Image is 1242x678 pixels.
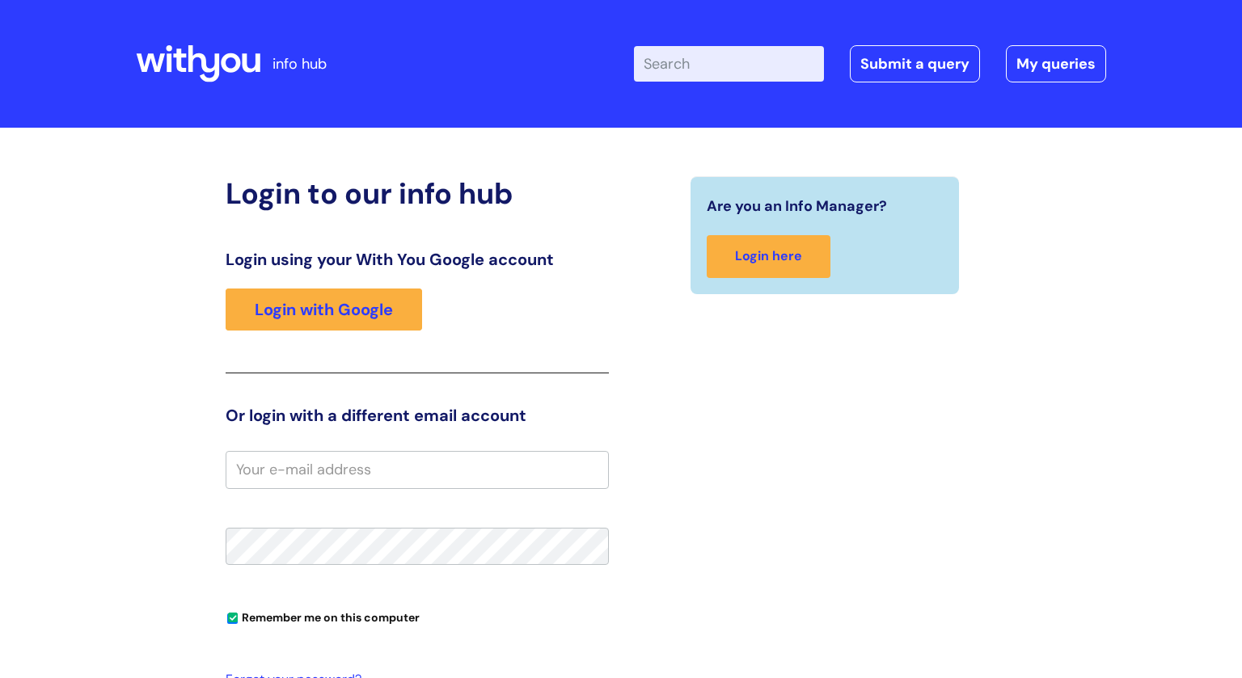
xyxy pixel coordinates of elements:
[272,51,327,77] p: info hub
[850,45,980,82] a: Submit a query
[226,250,609,269] h3: Login using your With You Google account
[707,193,887,219] span: Are you an Info Manager?
[1006,45,1106,82] a: My queries
[226,451,609,488] input: Your e-mail address
[226,604,609,630] div: You can uncheck this option if you're logging in from a shared device
[634,46,824,82] input: Search
[707,235,830,278] a: Login here
[226,176,609,211] h2: Login to our info hub
[227,613,238,624] input: Remember me on this computer
[226,607,420,625] label: Remember me on this computer
[226,288,422,331] a: Login with Google
[226,406,609,425] h3: Or login with a different email account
